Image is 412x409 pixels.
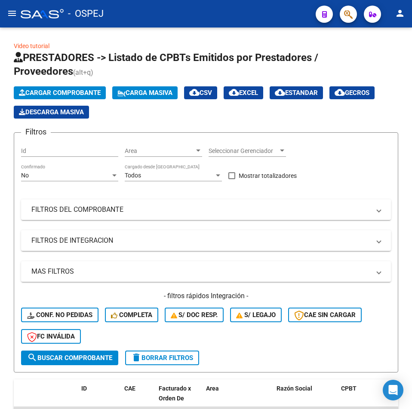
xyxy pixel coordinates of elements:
[19,89,101,97] span: Cargar Comprobante
[117,89,172,97] span: Carga Masiva
[277,385,312,392] span: Razón Social
[159,385,191,402] span: Facturado x Orden De
[236,311,276,319] span: S/ legajo
[27,311,92,319] span: Conf. no pedidas
[189,89,212,97] span: CSV
[31,267,370,276] mat-panel-title: MAS FILTROS
[21,230,391,251] mat-expansion-panel-header: FILTROS DE INTEGRACION
[125,172,141,179] span: Todos
[81,385,87,392] span: ID
[184,86,217,99] button: CSV
[131,354,193,362] span: Borrar Filtros
[224,86,263,99] button: EXCEL
[131,352,141,363] mat-icon: delete
[31,236,370,245] mat-panel-title: FILTROS DE INTEGRACION
[165,308,224,322] button: S/ Doc Resp.
[189,87,200,98] mat-icon: cloud_download
[383,380,403,400] div: Open Intercom Messenger
[14,52,318,77] span: PRESTADORES -> Listado de CPBTs Emitidos por Prestadores / Proveedores
[31,205,370,214] mat-panel-title: FILTROS DEL COMPROBANTE
[14,43,49,49] a: Video tutorial
[341,385,357,392] span: CPBT
[105,308,158,322] button: Completa
[27,352,37,363] mat-icon: search
[111,311,152,319] span: Completa
[112,86,178,99] button: Carga Masiva
[335,89,369,97] span: Gecros
[21,261,391,282] mat-expansion-panel-header: MAS FILTROS
[21,199,391,220] mat-expansion-panel-header: FILTROS DEL COMPROBANTE
[14,106,89,119] app-download-masive: Descarga masiva de comprobantes (adjuntos)
[288,308,362,322] button: CAE SIN CARGAR
[329,86,375,99] button: Gecros
[21,308,98,322] button: Conf. no pedidas
[125,351,199,365] button: Borrar Filtros
[239,171,297,181] span: Mostrar totalizadores
[21,329,81,344] button: FC Inválida
[125,147,194,155] span: Area
[27,354,112,362] span: Buscar Comprobante
[73,68,93,76] span: (alt+q)
[335,87,345,98] mat-icon: cloud_download
[230,308,282,322] button: S/ legajo
[209,147,278,155] span: Seleccionar Gerenciador
[124,385,135,392] span: CAE
[21,291,391,301] h4: - filtros rápidos Integración -
[14,106,89,119] button: Descarga Masiva
[21,351,118,365] button: Buscar Comprobante
[27,333,75,340] span: FC Inválida
[275,87,285,98] mat-icon: cloud_download
[270,86,323,99] button: Estandar
[294,311,356,319] span: CAE SIN CARGAR
[21,172,29,179] span: No
[68,4,104,23] span: - OSPEJ
[21,126,51,138] h3: Filtros
[275,89,318,97] span: Estandar
[229,89,258,97] span: EXCEL
[395,8,405,18] mat-icon: person
[19,108,84,116] span: Descarga Masiva
[229,87,239,98] mat-icon: cloud_download
[206,385,219,392] span: Area
[171,311,218,319] span: S/ Doc Resp.
[14,86,106,99] button: Cargar Comprobante
[7,8,17,18] mat-icon: menu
